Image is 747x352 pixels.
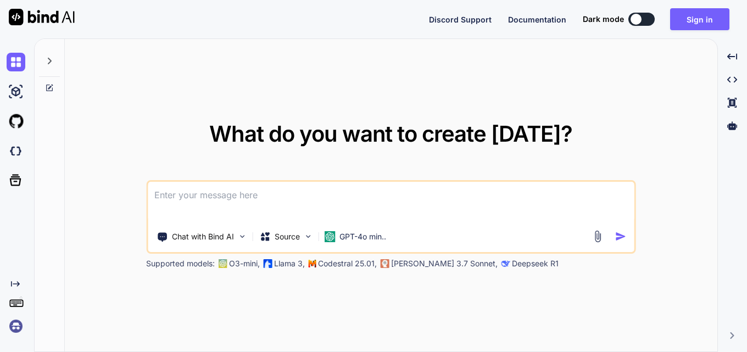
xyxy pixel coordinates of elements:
[501,259,510,268] img: claude
[7,82,25,101] img: ai-studio
[146,258,215,269] p: Supported models:
[263,259,272,268] img: Llama2
[583,14,624,25] span: Dark mode
[615,231,626,242] img: icon
[274,258,305,269] p: Llama 3,
[275,231,300,242] p: Source
[391,258,498,269] p: [PERSON_NAME] 3.7 Sonnet,
[318,258,377,269] p: Codestral 25.01,
[303,232,313,241] img: Pick Models
[508,15,566,24] span: Documentation
[7,142,25,160] img: darkCloudIdeIcon
[429,14,492,25] button: Discord Support
[429,15,492,24] span: Discord Support
[209,120,572,147] span: What do you want to create [DATE]?
[508,14,566,25] button: Documentation
[7,317,25,336] img: signin
[339,231,386,242] p: GPT-4o min..
[308,260,316,267] img: Mistral-AI
[218,259,227,268] img: GPT-4
[380,259,389,268] img: claude
[229,258,260,269] p: O3-mini,
[237,232,247,241] img: Pick Tools
[591,230,604,243] img: attachment
[512,258,559,269] p: Deepseek R1
[324,231,335,242] img: GPT-4o mini
[9,9,75,25] img: Bind AI
[172,231,234,242] p: Chat with Bind AI
[7,53,25,71] img: chat
[670,8,729,30] button: Sign in
[7,112,25,131] img: githubLight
